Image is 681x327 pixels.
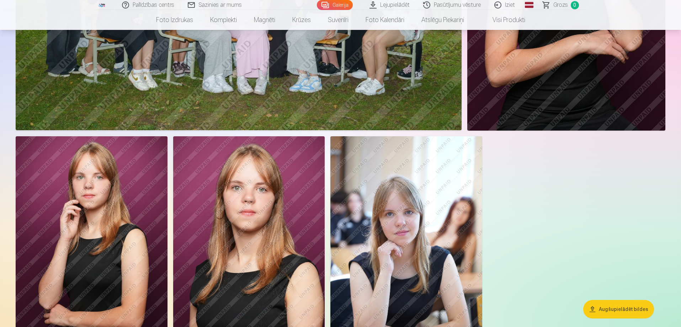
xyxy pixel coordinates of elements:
a: Visi produkti [473,10,534,30]
a: Komplekti [202,10,245,30]
a: Foto kalendāri [357,10,413,30]
a: Foto izdrukas [148,10,202,30]
a: Krūzes [284,10,319,30]
a: Suvenīri [319,10,357,30]
span: Grozs [553,1,568,9]
span: 0 [571,1,579,9]
img: /fa1 [98,3,106,7]
a: Atslēgu piekariņi [413,10,473,30]
a: Magnēti [245,10,284,30]
button: Augšupielādēt bildes [583,300,654,318]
